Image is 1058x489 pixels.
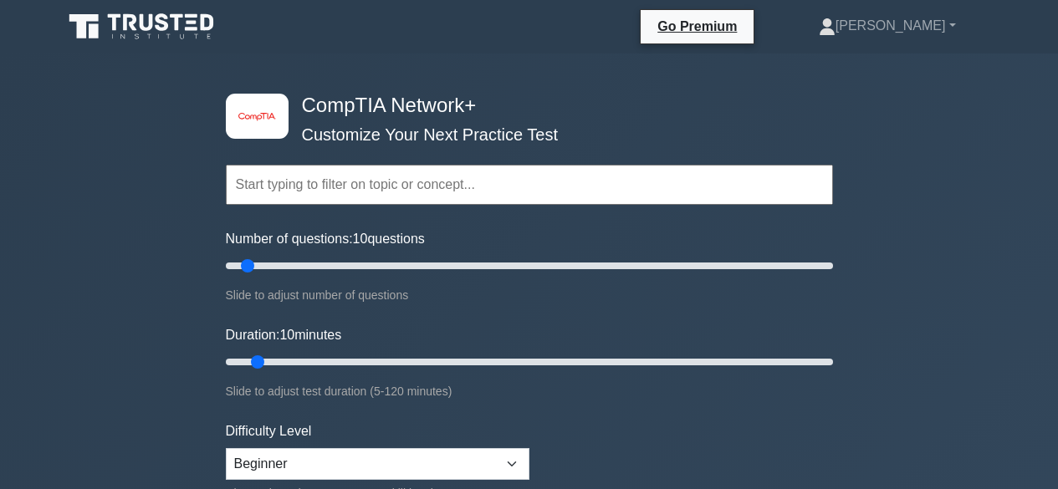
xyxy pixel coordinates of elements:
[226,381,833,401] div: Slide to adjust test duration (5-120 minutes)
[226,421,312,441] label: Difficulty Level
[647,16,747,37] a: Go Premium
[226,325,342,345] label: Duration: minutes
[279,328,294,342] span: 10
[353,232,368,246] span: 10
[226,165,833,205] input: Start typing to filter on topic or concept...
[295,94,751,118] h4: CompTIA Network+
[779,9,996,43] a: [PERSON_NAME]
[226,285,833,305] div: Slide to adjust number of questions
[226,229,425,249] label: Number of questions: questions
